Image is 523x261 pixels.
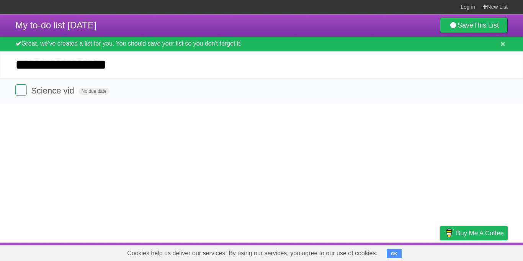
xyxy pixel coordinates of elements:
[31,86,76,95] span: Science vid
[459,245,508,259] a: Suggest a feature
[15,20,96,30] span: My to-do list [DATE]
[404,245,421,259] a: Terms
[444,227,454,240] img: Buy me a coffee
[119,246,385,261] span: Cookies help us deliver our services. By using our services, you agree to our use of cookies.
[78,88,110,95] span: No due date
[440,226,508,240] a: Buy me a coffee
[430,245,450,259] a: Privacy
[473,21,499,29] b: This List
[387,249,402,258] button: OK
[456,227,504,240] span: Buy me a coffee
[15,84,27,96] label: Done
[363,245,394,259] a: Developers
[338,245,354,259] a: About
[440,18,508,33] a: SaveThis List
